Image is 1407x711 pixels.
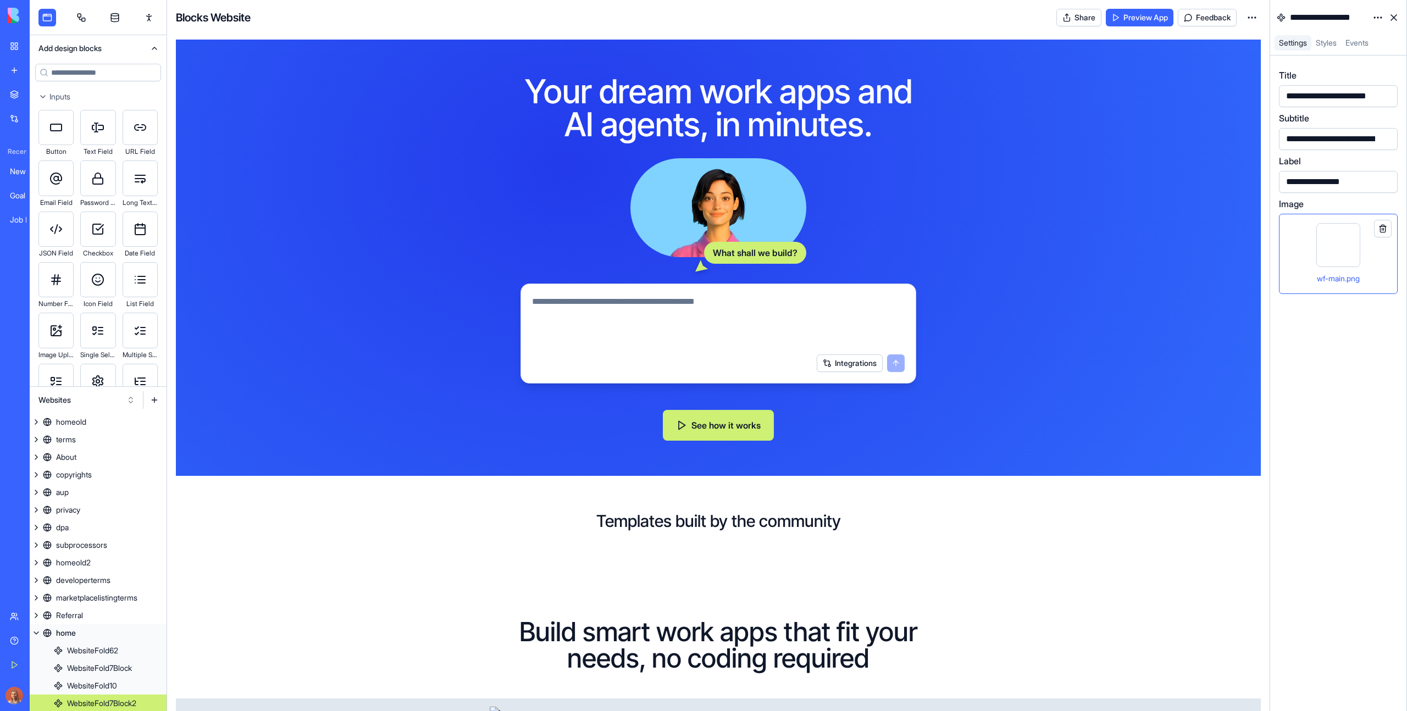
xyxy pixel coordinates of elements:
[1279,214,1398,294] div: wf-main.png
[56,540,107,551] div: subprocessors
[30,607,167,624] a: Referral
[30,589,167,607] a: marketplacelistingterms
[30,413,167,431] a: homeold
[56,592,137,603] div: marketplacelistingterms
[1056,9,1101,26] button: Share
[30,554,167,571] a: homeold2
[1279,154,1301,168] label: Label
[176,10,251,25] h4: Blocks Website
[123,196,158,209] div: Long Text Field
[38,297,74,310] div: Number Field
[1341,35,1373,51] a: Events
[80,247,115,260] div: Checkbox
[30,35,167,62] button: Add design blocks
[30,448,167,466] a: About
[80,145,115,158] div: Text Field
[10,214,41,225] div: Job Board Manager
[704,242,806,264] div: What shall we build?
[30,519,167,536] a: dpa
[30,536,167,554] a: subprocessors
[80,196,115,209] div: Password Field
[817,354,883,372] button: Integrations
[67,663,132,674] div: WebsiteFold7Block
[38,348,74,362] div: Image Upload Field
[1275,35,1311,51] a: Settings
[56,504,80,515] div: privacy
[490,619,947,671] h1: Build smart work apps that fit your needs, no coding required
[123,145,158,158] div: URL Field
[10,190,41,201] div: Goal Tracker Pro
[56,522,69,533] div: dpa
[30,571,167,589] a: developerterms
[176,40,1261,584] div: Your dream work apps and AI agents, in minutes.What shall we build?IntegrationsSee how it worksTe...
[30,642,167,659] a: WebsiteFold62
[56,487,69,498] div: aup
[507,75,929,141] h1: Your dream work apps and AI agents, in minutes.
[10,166,41,177] div: New App
[56,469,92,480] div: copyrights
[1279,112,1309,125] label: Subtitle
[1279,38,1307,47] span: Settings
[33,391,141,409] button: Websites
[123,247,158,260] div: Date Field
[1345,38,1369,47] span: Events
[80,348,115,362] div: Single Select Field
[56,452,76,463] div: About
[30,677,167,695] a: WebsiteFold10
[30,466,167,484] a: copyrights
[80,297,115,310] div: Icon Field
[1317,274,1360,283] span: wf-main.png
[67,645,118,656] div: WebsiteFold62
[30,88,167,105] button: Inputs
[56,575,110,586] div: developerterms
[8,8,76,23] img: logo
[1279,69,1297,82] label: Title
[193,511,1243,531] h2: Templates built by the community
[123,348,158,362] div: Multiple Select Field
[3,209,47,231] a: Job Board Manager
[1316,38,1337,47] span: Styles
[38,145,74,158] div: Button
[56,416,86,427] div: homeold
[67,698,136,709] div: WebsiteFold7Block2
[30,501,167,519] a: privacy
[56,434,76,445] div: terms
[1279,197,1304,210] label: Image
[30,659,167,677] a: WebsiteFold7Block
[38,247,74,260] div: JSON Field
[123,297,158,310] div: List Field
[30,431,167,448] a: terms
[5,687,23,704] img: Marina_gj5dtt.jpg
[56,557,91,568] div: homeold2
[56,627,76,638] div: home
[663,410,774,441] button: See how it works
[3,160,47,182] a: New App
[38,196,74,209] div: Email Field
[56,610,83,621] div: Referral
[30,484,167,501] a: aup
[1106,9,1173,26] a: Preview App
[30,624,167,642] a: home
[3,147,26,156] span: Recent
[1178,9,1237,26] button: Feedback
[3,185,47,207] a: Goal Tracker Pro
[1311,35,1341,51] a: Styles
[67,680,117,691] div: WebsiteFold10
